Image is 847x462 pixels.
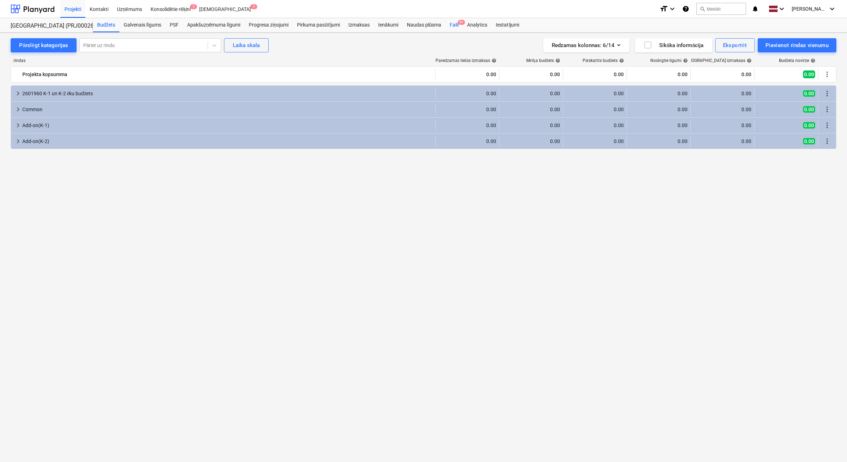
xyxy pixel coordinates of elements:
i: notifications [752,5,759,13]
span: 1 [250,4,257,9]
a: Pirkuma pasūtījumi [293,18,344,32]
div: Sīkāka informācija [644,41,704,50]
i: keyboard_arrow_down [828,5,836,13]
div: Projekta kopsumma [22,69,432,80]
span: 0.00 [803,90,815,97]
span: 0.00 [803,138,815,144]
i: format_size [660,5,668,13]
div: 0.00 [566,122,624,128]
button: Pārslēgt kategorijas [11,38,77,52]
i: keyboard_arrow_down [668,5,677,13]
span: help [490,58,497,63]
span: 1 [190,4,197,9]
div: Mērķa budžets [526,58,560,63]
div: 0.00 [438,107,496,112]
iframe: Chat Widget [812,428,847,462]
button: Meklēt [696,3,746,15]
button: Pievienot rindas vienumu [758,38,836,52]
a: Analytics [463,18,492,32]
div: 0.00 [438,122,496,128]
span: Vairāk darbību [823,89,831,98]
span: help [745,58,752,63]
div: Common [22,104,432,115]
a: Ienākumi [374,18,403,32]
div: 0.00 [630,138,688,144]
span: help [618,58,624,63]
button: Redzamas kolonnas:6/14 [543,38,629,52]
span: 0.00 [803,122,815,129]
div: 0.00 [502,91,560,96]
span: Vairāk darbību [823,70,831,79]
div: 0.00 [502,107,560,112]
span: help [681,58,688,63]
button: Eksportēt [715,38,755,52]
div: 0.00 [438,138,496,144]
span: help [809,58,815,63]
a: Iestatījumi [492,18,523,32]
span: 0.00 [803,106,815,113]
div: Pārslēgt kategorijas [19,41,68,50]
span: Vairāk darbību [823,105,831,114]
div: Pārskatīts budžets [583,58,624,63]
div: 0.00 [630,107,688,112]
i: keyboard_arrow_down [778,5,786,13]
div: 0.00 [694,107,751,112]
div: 0.00 [694,69,751,80]
i: Zināšanu pamats [682,5,689,13]
div: rindas [11,58,436,63]
div: Budžets [93,18,119,32]
div: 0.00 [566,138,624,144]
a: Naudas plūsma [403,18,446,32]
div: Pievienot rindas vienumu [765,41,829,50]
div: 0.00 [630,69,688,80]
div: Laika skala [233,41,260,50]
a: Galvenais līgums [119,18,166,32]
div: 0.00 [438,91,496,96]
span: keyboard_arrow_right [14,137,22,146]
div: Eksportēt [723,41,747,50]
div: Add-on(K-2) [22,136,432,147]
div: 0.00 [566,69,624,80]
button: Laika skala [224,38,269,52]
div: 0.00 [502,122,560,128]
div: 0.00 [502,138,560,144]
div: 0.00 [630,91,688,96]
div: 0.00 [630,122,688,128]
div: Faili [445,18,463,32]
a: Progresa ziņojumi [245,18,293,32]
div: 0.00 [502,69,560,80]
a: Faili9+ [445,18,463,32]
a: Izmaksas [344,18,374,32]
a: PSF [166,18,183,32]
span: help [554,58,560,63]
span: search [700,6,705,12]
div: [GEOGRAPHIC_DATA] (PRJ0002627, K-1 un K-2(2.kārta) 2601960 [11,22,84,30]
div: 0.00 [438,69,496,80]
div: 0.00 [566,91,624,96]
div: 0.00 [694,122,751,128]
div: 0.00 [566,107,624,112]
span: Vairāk darbību [823,137,831,146]
div: Paredzamās tiešās izmaksas [436,58,497,63]
a: Apakšuzņēmuma līgumi [183,18,245,32]
div: Redzamas kolonnas : 6/14 [552,41,621,50]
div: Noslēgtie līgumi [650,58,688,63]
span: keyboard_arrow_right [14,89,22,98]
div: 0.00 [694,91,751,96]
span: keyboard_arrow_right [14,121,22,130]
div: Add-on(K-1) [22,120,432,131]
span: Vairāk darbību [823,121,831,130]
span: 9+ [458,20,465,25]
div: [DEMOGRAPHIC_DATA] izmaksas [681,58,752,63]
span: 0.00 [803,70,815,78]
